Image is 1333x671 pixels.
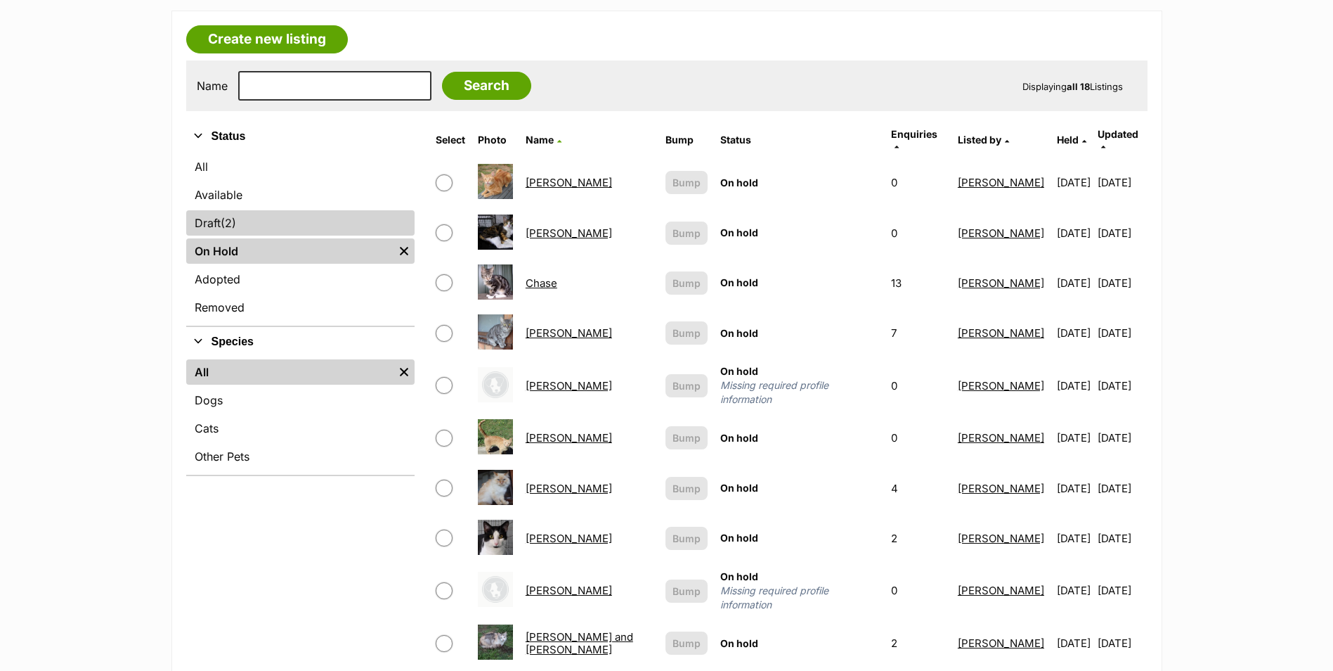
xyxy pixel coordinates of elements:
button: Status [186,127,415,146]
span: Updated [1098,128,1138,140]
td: 0 [885,209,951,257]
td: 2 [885,619,951,667]
a: [PERSON_NAME] [958,584,1044,597]
img: Francis [478,367,513,402]
span: On hold [720,570,758,582]
td: 0 [885,564,951,618]
td: [DATE] [1051,564,1096,618]
a: [PERSON_NAME] [958,326,1044,340]
span: On hold [720,177,758,188]
td: 13 [885,259,951,307]
a: Adopted [186,267,415,292]
span: Displaying Listings [1022,81,1123,92]
a: Remove filter [394,359,415,385]
a: On Hold [186,238,394,264]
td: 2 [885,514,951,563]
td: [DATE] [1098,464,1146,513]
a: Remove filter [394,238,415,264]
button: Bump [665,477,708,500]
span: On hold [720,327,758,339]
td: [DATE] [1051,619,1096,667]
div: Status [186,151,415,326]
span: Bump [672,226,701,241]
span: translation missing: en.admin.listings.index.attributes.enquiries [891,128,937,140]
img: Kelly [478,572,513,607]
a: Name [526,134,561,146]
span: Bump [672,636,701,651]
input: Search [442,72,531,100]
th: Bump [660,123,713,157]
a: Updated [1098,128,1138,151]
td: [DATE] [1098,209,1146,257]
img: Fran [478,314,513,350]
a: [PERSON_NAME] and [PERSON_NAME] [526,630,633,656]
td: [DATE] [1098,564,1146,618]
button: Bump [665,222,708,245]
span: Missing required profile information [720,378,878,407]
span: Bump [672,584,701,599]
td: [DATE] [1098,259,1146,307]
a: Removed [186,295,415,320]
a: [PERSON_NAME] [526,176,612,189]
td: 7 [885,309,951,357]
td: [DATE] [1051,309,1096,357]
td: 4 [885,464,951,513]
span: Bump [672,276,701,290]
img: Meagan and Kate [478,625,513,660]
a: [PERSON_NAME] [526,226,612,240]
th: Select [430,123,471,157]
a: [PERSON_NAME] [526,431,612,445]
a: [PERSON_NAME] [958,482,1044,495]
a: [PERSON_NAME] [526,482,612,495]
a: [PERSON_NAME] [958,276,1044,290]
td: [DATE] [1051,514,1096,563]
a: [PERSON_NAME] [526,584,612,597]
a: [PERSON_NAME] [526,379,612,392]
img: Gina [478,419,513,454]
td: [DATE] [1098,309,1146,357]
td: [DATE] [1098,158,1146,207]
a: [PERSON_NAME] [958,431,1044,445]
span: On hold [720,276,758,288]
a: [PERSON_NAME] [526,532,612,545]
span: Bump [672,481,701,496]
a: [PERSON_NAME] [958,176,1044,189]
a: Held [1057,134,1086,146]
span: On hold [720,432,758,444]
button: Bump [665,580,708,603]
a: Other Pets [186,444,415,469]
td: [DATE] [1051,414,1096,462]
th: Status [715,123,884,157]
th: Photo [472,123,519,157]
td: 0 [885,359,951,412]
a: [PERSON_NAME] [526,326,612,340]
a: Listed by [958,134,1009,146]
button: Species [186,333,415,351]
span: Listed by [958,134,1001,146]
span: Name [526,134,554,146]
span: Bump [672,326,701,340]
span: Bump [672,378,701,393]
button: Bump [665,374,708,397]
td: [DATE] [1051,359,1096,412]
div: Species [186,357,415,475]
img: Angie [478,164,513,199]
span: Bump [672,175,701,190]
a: Create new listing [186,25,348,53]
label: Name [197,79,228,92]
td: [DATE] [1051,209,1096,257]
td: 0 [885,414,951,462]
button: Bump [665,527,708,550]
img: Harry [478,470,513,505]
strong: all 18 [1067,81,1090,92]
a: Enquiries [891,128,937,151]
span: On hold [720,637,758,649]
td: [DATE] [1051,158,1096,207]
span: Held [1057,134,1079,146]
td: [DATE] [1051,259,1096,307]
a: Chase [526,276,557,290]
span: Bump [672,430,701,445]
a: [PERSON_NAME] [958,532,1044,545]
button: Bump [665,632,708,655]
a: [PERSON_NAME] [958,637,1044,650]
